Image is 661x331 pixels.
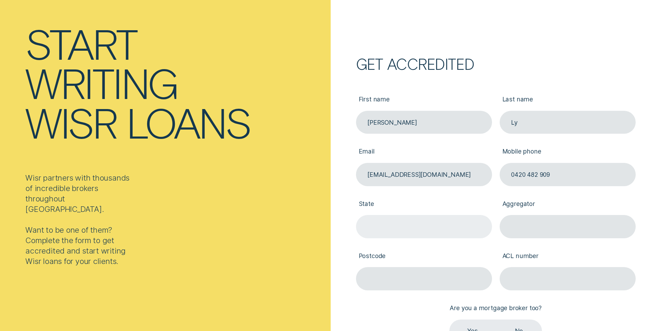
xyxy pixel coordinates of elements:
h2: Get accredited [356,58,636,69]
h1: Start writing Wisr loans [25,23,327,142]
label: Aggregator [500,194,636,215]
div: Start [25,23,137,63]
label: Last name [500,89,636,110]
div: Wisr [25,102,116,142]
label: ACL number [500,246,636,267]
label: Are you a mortgage broker too? [447,298,544,319]
label: State [356,194,492,215]
div: writing [25,63,178,102]
div: loans [126,102,251,142]
label: Email [356,142,492,163]
label: Postcode [356,246,492,267]
label: First name [356,89,492,110]
label: Mobile phone [500,142,636,163]
div: Wisr partners with thousands of incredible brokers throughout [GEOGRAPHIC_DATA]. Want to be one o... [25,173,133,266]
